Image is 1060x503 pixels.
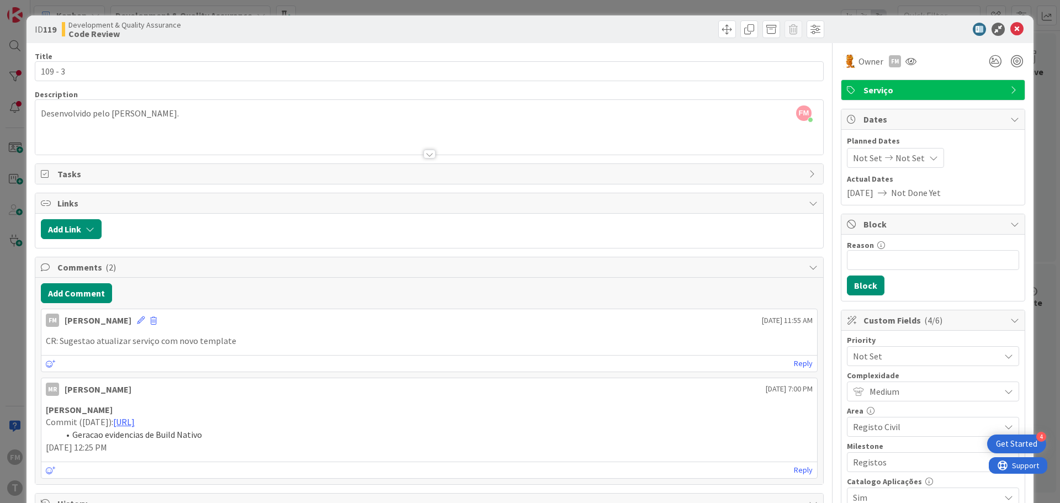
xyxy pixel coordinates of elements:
label: Title [35,51,52,61]
span: Not Set [853,151,882,165]
span: Medium [870,384,994,399]
span: Not Done Yet [891,186,941,199]
div: Catalogo Aplicações [847,478,1019,485]
a: Reply [794,357,813,370]
span: Planned Dates [847,135,1019,147]
div: Complexidade [847,372,1019,379]
span: Development & Quality Assurance [68,20,181,29]
strong: [PERSON_NAME] [46,404,113,415]
p: Desenvolvido pelo [PERSON_NAME]. [41,107,818,120]
span: Tasks [57,167,803,181]
span: Block [863,218,1005,231]
span: Comments [57,261,803,274]
span: [DATE] 7:00 PM [766,383,813,395]
span: Owner [858,55,883,68]
span: Dates [863,113,1005,126]
img: RL [843,55,856,68]
span: Not Set [895,151,925,165]
div: Area [847,407,1019,415]
div: Priority [847,336,1019,344]
div: FM [889,55,901,67]
div: Milestone [847,442,1019,450]
span: ( 2 ) [105,262,116,273]
span: [DATE] 11:55 AM [762,315,813,326]
span: FM [796,105,812,121]
div: [PERSON_NAME] [65,383,131,396]
span: Custom Fields [863,314,1005,327]
span: Geracao evidencias de Build Nativo [72,429,202,440]
div: MR [46,383,59,396]
span: [DATE] 12:25 PM [46,442,107,453]
span: Support [23,2,50,15]
span: Registo Civil [853,419,994,435]
div: [PERSON_NAME] [65,314,131,327]
b: Code Review [68,29,181,38]
span: [DATE] [847,186,873,199]
span: ID [35,23,56,36]
b: 119 [43,24,56,35]
div: Get Started [996,438,1037,449]
span: Serviço [863,83,1005,97]
div: FM [46,314,59,327]
span: ( 4/6 ) [924,315,942,326]
button: Add Link [41,219,102,239]
a: [URL] [113,416,135,427]
a: Reply [794,463,813,477]
span: Commit ([DATE]): [46,416,113,427]
span: Actual Dates [847,173,1019,185]
div: Open Get Started checklist, remaining modules: 4 [987,435,1046,453]
span: Description [35,89,78,99]
div: 4 [1036,432,1046,442]
button: Block [847,276,884,295]
button: Add Comment [41,283,112,303]
span: Registos [853,454,994,470]
p: CR: Sugestao atualizar serviço com novo template [46,335,813,347]
label: Reason [847,240,874,250]
span: Not Set [853,348,994,364]
span: Links [57,197,803,210]
input: type card name here... [35,61,824,81]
